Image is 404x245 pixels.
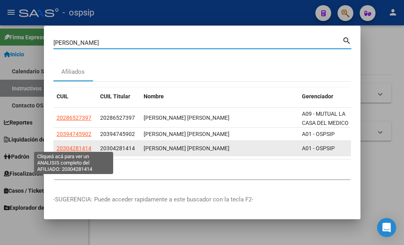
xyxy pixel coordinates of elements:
span: 20394745902 [100,131,135,137]
div: 3 total [53,159,351,179]
span: 20286527397 [100,115,135,121]
span: 20286527397 [57,115,91,121]
datatable-header-cell: CUIL Titular [97,88,140,105]
div: Open Intercom Messenger [377,218,396,237]
span: 20304281414 [57,145,91,151]
span: Gerenciador [302,93,333,100]
p: -SUGERENCIA: Puede acceder rapidamente a este buscador con la tecla F2- [53,195,351,204]
span: 20304281414 [100,145,135,151]
span: 20394745902 [57,131,91,137]
span: A01 - OSPSIP [302,131,335,137]
span: CUIL Titular [100,93,130,100]
mat-icon: search [342,35,351,45]
div: [PERSON_NAME] [PERSON_NAME] [144,130,296,139]
datatable-header-cell: Nombre [140,88,299,105]
datatable-header-cell: Gerenciador [299,88,354,105]
span: CUIL [57,93,68,100]
div: [PERSON_NAME] [PERSON_NAME] [144,144,296,153]
div: Afiliados [61,67,85,77]
datatable-header-cell: CUIL [53,88,97,105]
span: A09 - MUTUAL LA CASA DEL MEDICO [302,111,349,126]
span: A01 - OSPSIP [302,145,335,151]
div: [PERSON_NAME] [PERSON_NAME] [144,113,296,122]
span: Nombre [144,93,164,100]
